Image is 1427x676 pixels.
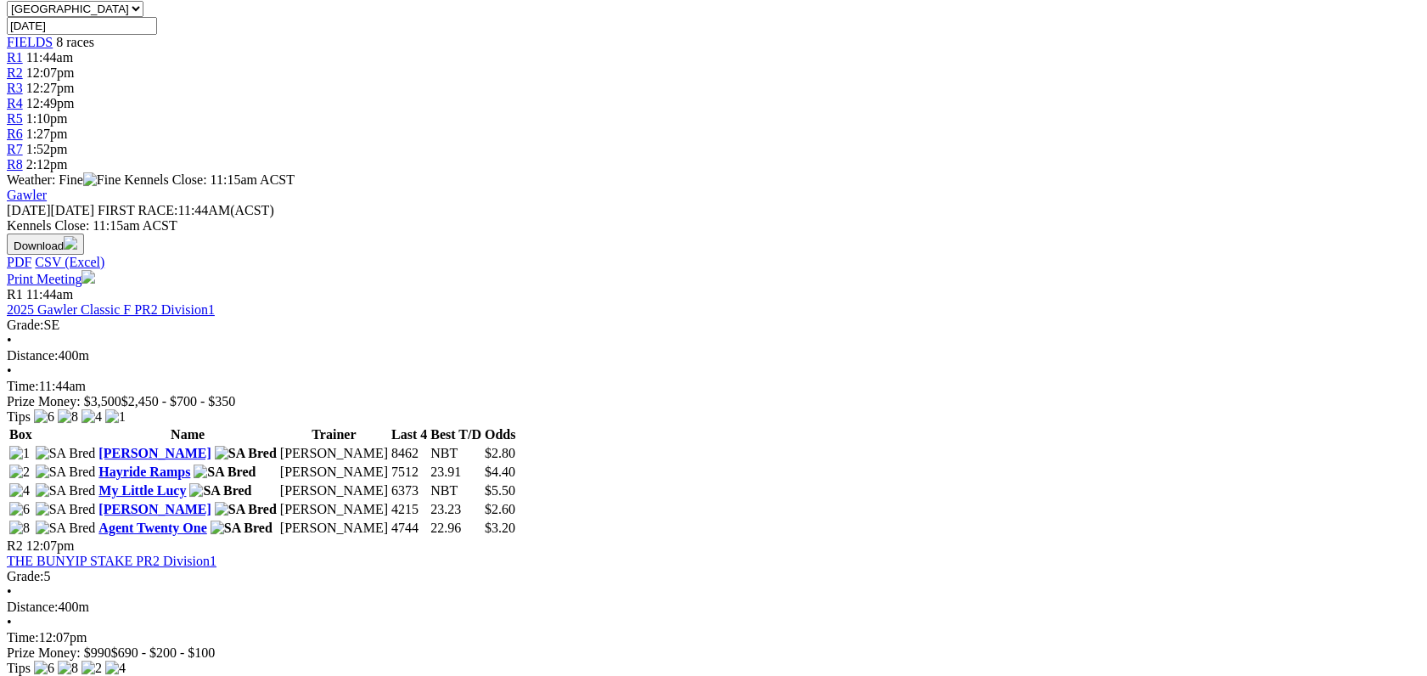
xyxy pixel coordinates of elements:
[9,521,30,536] img: 8
[81,661,102,676] img: 2
[390,426,428,443] th: Last 4
[98,483,186,498] a: My Little Lucy
[7,127,23,141] a: R6
[36,465,96,480] img: SA Bred
[430,482,482,499] td: NBT
[81,409,102,425] img: 4
[430,445,482,462] td: NBT
[7,333,12,347] span: •
[58,661,78,676] img: 8
[7,600,1420,615] div: 400m
[7,348,58,363] span: Distance:
[7,661,31,675] span: Tips
[7,363,12,378] span: •
[7,50,23,65] a: R1
[9,427,32,442] span: Box
[390,501,428,518] td: 4215
[121,394,236,408] span: $2,450 - $700 - $350
[7,255,31,269] a: PDF
[36,483,96,499] img: SA Bred
[7,188,47,202] a: Gawler
[279,426,389,443] th: Trainer
[34,409,54,425] img: 6
[105,409,126,425] img: 1
[485,483,515,498] span: $5.50
[26,127,68,141] span: 1:27pm
[98,203,274,217] span: 11:44AM(ACST)
[105,661,126,676] img: 4
[7,569,1420,584] div: 5
[7,272,95,286] a: Print Meeting
[35,255,104,269] a: CSV (Excel)
[7,65,23,80] a: R2
[36,446,96,461] img: SA Bred
[26,65,75,80] span: 12:07pm
[124,172,295,187] span: Kennels Close: 11:15am ACST
[484,426,516,443] th: Odds
[7,600,58,614] span: Distance:
[98,446,211,460] a: [PERSON_NAME]
[26,50,73,65] span: 11:44am
[26,81,75,95] span: 12:27pm
[390,482,428,499] td: 6373
[211,521,272,536] img: SA Bred
[7,318,44,332] span: Grade:
[430,426,482,443] th: Best T/D
[9,446,30,461] img: 1
[7,615,12,629] span: •
[26,287,73,301] span: 11:44am
[485,502,515,516] span: $2.60
[430,501,482,518] td: 23.23
[9,483,30,499] img: 4
[430,520,482,537] td: 22.96
[26,157,68,172] span: 2:12pm
[7,17,157,35] input: Select date
[98,426,278,443] th: Name
[194,465,256,480] img: SA Bred
[279,464,389,481] td: [PERSON_NAME]
[7,538,23,553] span: R2
[7,172,124,187] span: Weather: Fine
[390,464,428,481] td: 7512
[26,538,75,553] span: 12:07pm
[279,501,389,518] td: [PERSON_NAME]
[279,520,389,537] td: [PERSON_NAME]
[98,521,206,535] a: Agent Twenty One
[7,96,23,110] a: R4
[58,409,78,425] img: 8
[189,483,251,499] img: SA Bred
[9,465,30,480] img: 2
[111,645,216,660] span: $690 - $200 - $100
[34,661,54,676] img: 6
[7,218,1420,234] div: Kennels Close: 11:15am ACST
[7,203,51,217] span: [DATE]
[279,445,389,462] td: [PERSON_NAME]
[7,255,1420,270] div: Download
[36,521,96,536] img: SA Bred
[430,464,482,481] td: 23.91
[7,203,94,217] span: [DATE]
[26,142,68,156] span: 1:52pm
[36,502,96,517] img: SA Bred
[26,96,75,110] span: 12:49pm
[7,645,1420,661] div: Prize Money: $990
[98,203,177,217] span: FIRST RACE:
[64,236,77,250] img: download.svg
[56,35,94,49] span: 8 races
[7,35,53,49] a: FIELDS
[7,142,23,156] a: R7
[9,502,30,517] img: 6
[7,287,23,301] span: R1
[7,302,215,317] a: 2025 Gawler Classic F PR2 Division1
[7,379,39,393] span: Time:
[7,111,23,126] a: R5
[7,81,23,95] span: R3
[7,554,216,568] a: THE BUNYIP STAKE PR2 Division1
[215,446,277,461] img: SA Bred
